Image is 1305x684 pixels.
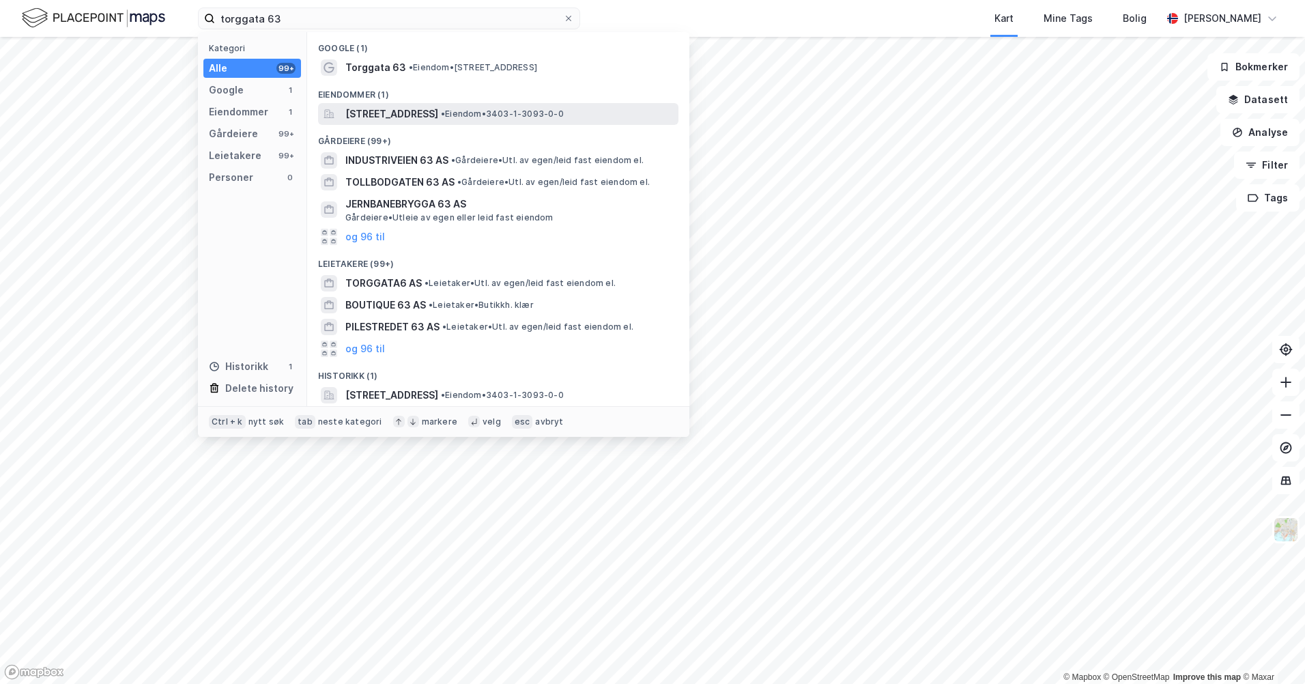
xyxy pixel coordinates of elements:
[345,59,406,76] span: Torggata 63
[1220,119,1300,146] button: Analyse
[409,62,413,72] span: •
[425,278,429,288] span: •
[451,155,644,166] span: Gårdeiere • Utl. av egen/leid fast eiendom el.
[209,169,253,186] div: Personer
[248,416,285,427] div: nytt søk
[276,63,296,74] div: 99+
[1173,672,1241,682] a: Improve this map
[1123,10,1147,27] div: Bolig
[22,6,165,30] img: logo.f888ab2527a4732fd821a326f86c7f29.svg
[457,177,461,187] span: •
[1216,86,1300,113] button: Datasett
[295,415,315,429] div: tab
[215,8,563,29] input: Søk på adresse, matrikkel, gårdeiere, leietakere eller personer
[345,196,673,212] span: JERNBANEBRYGGA 63 AS
[307,125,689,149] div: Gårdeiere (99+)
[307,32,689,57] div: Google (1)
[209,82,244,98] div: Google
[318,416,382,427] div: neste kategori
[345,275,422,291] span: TORGGATA6 AS
[345,229,385,245] button: og 96 til
[285,172,296,183] div: 0
[209,43,301,53] div: Kategori
[441,390,445,400] span: •
[209,147,261,164] div: Leietakere
[429,300,534,311] span: Leietaker • Butikkh. klær
[345,341,385,357] button: og 96 til
[1234,152,1300,179] button: Filter
[209,358,268,375] div: Historikk
[345,212,554,223] span: Gårdeiere • Utleie av egen eller leid fast eiendom
[994,10,1014,27] div: Kart
[209,104,268,120] div: Eiendommer
[441,109,564,119] span: Eiendom • 3403-1-3093-0-0
[429,300,433,310] span: •
[425,278,616,289] span: Leietaker • Utl. av egen/leid fast eiendom el.
[1273,517,1299,543] img: Z
[483,416,501,427] div: velg
[345,174,455,190] span: TOLLBODGATEN 63 AS
[225,380,293,397] div: Delete history
[1063,672,1101,682] a: Mapbox
[441,109,445,119] span: •
[441,390,564,401] span: Eiendom • 3403-1-3093-0-0
[285,361,296,372] div: 1
[442,322,446,332] span: •
[345,297,426,313] span: BOUTIQUE 63 AS
[307,79,689,103] div: Eiendommer (1)
[345,152,448,169] span: INDUSTRIVEIEN 63 AS
[285,106,296,117] div: 1
[1207,53,1300,81] button: Bokmerker
[1044,10,1093,27] div: Mine Tags
[276,150,296,161] div: 99+
[451,155,455,165] span: •
[457,177,650,188] span: Gårdeiere • Utl. av egen/leid fast eiendom el.
[1237,618,1305,684] iframe: Chat Widget
[307,248,689,272] div: Leietakere (99+)
[4,664,64,680] a: Mapbox homepage
[345,106,438,122] span: [STREET_ADDRESS]
[345,387,438,403] span: [STREET_ADDRESS]
[285,85,296,96] div: 1
[307,360,689,384] div: Historikk (1)
[1236,184,1300,212] button: Tags
[409,62,537,73] span: Eiendom • [STREET_ADDRESS]
[209,126,258,142] div: Gårdeiere
[276,128,296,139] div: 99+
[209,415,246,429] div: Ctrl + k
[345,319,440,335] span: PILESTREDET 63 AS
[1184,10,1261,27] div: [PERSON_NAME]
[422,416,457,427] div: markere
[1104,672,1170,682] a: OpenStreetMap
[512,415,533,429] div: esc
[209,60,227,76] div: Alle
[442,322,633,332] span: Leietaker • Utl. av egen/leid fast eiendom el.
[535,416,563,427] div: avbryt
